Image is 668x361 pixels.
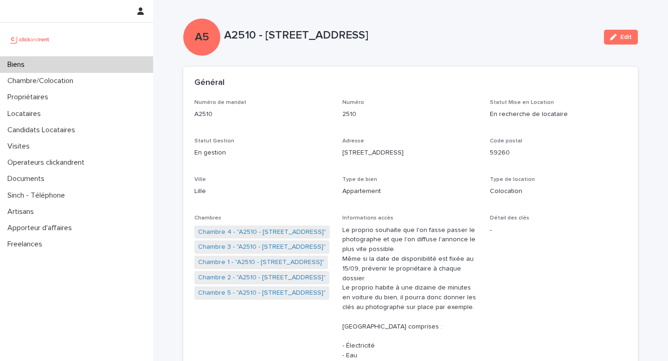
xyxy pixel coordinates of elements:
[194,110,331,119] p: A2510
[198,288,326,298] a: Chambre 5 - "A2510 - [STREET_ADDRESS]"
[194,177,206,182] span: Ville
[342,110,479,119] p: 2510
[620,34,632,40] span: Edit
[342,187,479,196] p: Appartement
[490,100,554,105] span: Statut Mise en Location
[4,93,56,102] p: Propriétaires
[342,177,377,182] span: Type de bien
[4,158,92,167] p: Operateurs clickandrent
[604,30,638,45] button: Edit
[194,148,331,158] p: En gestion
[224,29,597,42] p: A2510 - [STREET_ADDRESS]
[4,77,81,85] p: Chambre/Colocation
[198,258,324,267] a: Chambre 1 - "A2510 - [STREET_ADDRESS]"
[4,174,52,183] p: Documents
[4,60,32,69] p: Biens
[194,100,246,105] span: Numéro de mandat
[490,177,535,182] span: Type de location
[4,126,83,135] p: Candidats Locataires
[342,148,479,158] p: [STREET_ADDRESS]
[4,191,72,200] p: Sinch - Téléphone
[4,240,50,249] p: Freelances
[490,226,627,235] p: -
[194,78,225,88] h2: Général
[342,100,364,105] span: Numéro
[490,187,627,196] p: Colocation
[490,110,627,119] p: En recherche de locataire
[194,187,331,196] p: Lille
[4,142,37,151] p: Visites
[194,215,221,221] span: Chambres
[194,138,234,144] span: Statut Gestion
[4,207,41,216] p: Artisans
[342,215,393,221] span: Informations accès
[342,138,364,144] span: Adresse
[490,148,627,158] p: 59260
[490,138,522,144] span: Code postal
[198,273,326,283] a: Chambre 2 - "A2510 - [STREET_ADDRESS]"
[198,227,326,237] a: Chambre 4 - "A2510 - [STREET_ADDRESS]"
[490,215,529,221] span: Détail des clés
[7,30,52,49] img: UCB0brd3T0yccxBKYDjQ
[4,224,79,232] p: Apporteur d'affaires
[198,242,326,252] a: Chambre 3 - "A2510 - [STREET_ADDRESS]"
[4,110,48,118] p: Locataires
